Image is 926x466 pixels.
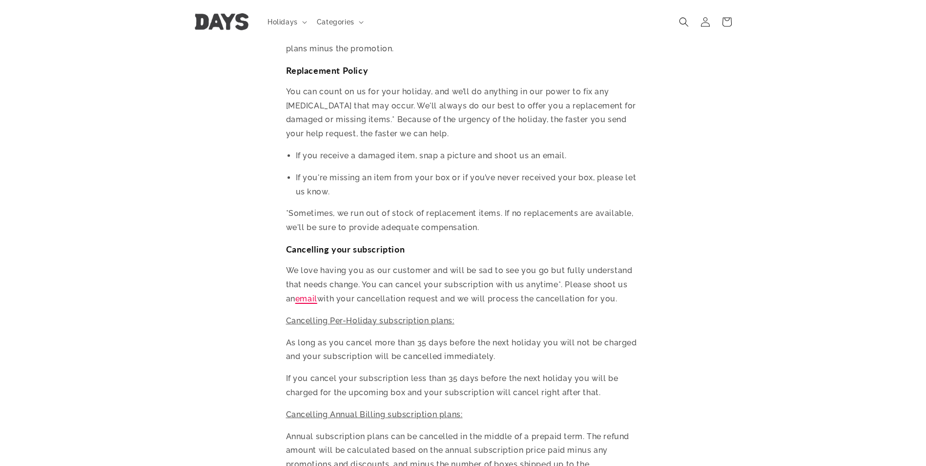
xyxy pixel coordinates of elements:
summary: Categories [311,12,368,32]
summary: Search [673,11,695,33]
p: You can count on us for your holiday, and we’ll do anything in our power to fix any [MEDICAL_DATA... [286,85,640,141]
p: If you're missing an item from your box or if you’ve never received your box, please let us know. [296,171,640,199]
p: We love having you as our customer and will be sad to see you go but fully understand that needs ... [286,264,640,306]
h3: Cancelling your subscription [286,244,640,255]
p: *Sometimes, we run out of stock of replacement items. If no replacements are available, we'll be ... [286,207,640,235]
span: Cancelling Annual Billing subscription plans: [286,410,463,419]
img: Days United [195,14,248,31]
span: Categories [317,18,354,26]
p: If you receive a damaged item, snap a picture and shoot us an email. [296,149,640,163]
span: Cancelling Per-Holiday subscription plans: [286,316,454,325]
h3: Replacement Policy [286,65,640,76]
p: If you cancel your subscription less than 35 days before the next holiday you will be charged for... [286,372,640,400]
p: As long as you cancel more than 35 days before the next holiday you will not be charged and your ... [286,336,640,364]
span: Holidays [268,18,298,26]
a: email [295,294,317,303]
summary: Holidays [262,12,311,32]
